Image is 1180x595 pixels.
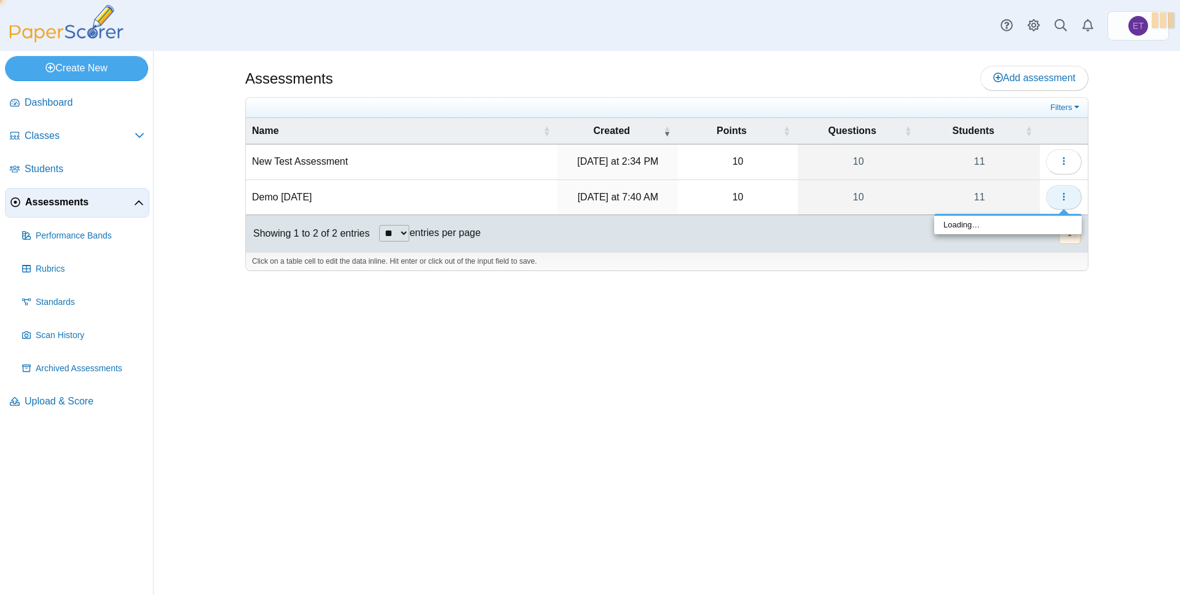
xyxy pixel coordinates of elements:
[798,180,919,215] a: 10
[934,216,1082,234] div: Loading…
[678,144,798,179] td: 10
[17,221,149,251] a: Performance Bands
[578,192,658,202] time: Aug 15, 2025 at 7:40 AM
[17,354,149,384] a: Archived Assessments
[678,180,798,215] td: 10
[245,68,333,89] h1: Assessments
[1025,118,1032,144] span: Students : Activate to sort
[543,118,550,144] span: Name : Activate to sort
[904,118,911,144] span: Questions : Activate to sort
[717,125,747,136] span: Points
[409,227,481,238] label: entries per page
[783,118,790,144] span: Points : Activate to sort
[5,155,149,184] a: Students
[1107,11,1169,41] a: Enterprise Teacher 1
[252,125,279,136] span: Name
[246,144,557,179] td: New Test Assessment
[1047,101,1085,114] a: Filters
[1133,22,1144,30] span: Enterprise Teacher 1
[980,66,1088,90] a: Add assessment
[5,56,148,81] a: Create New
[577,156,658,167] time: Aug 15, 2025 at 2:34 PM
[36,329,144,342] span: Scan History
[594,125,631,136] span: Created
[5,122,149,151] a: Classes
[5,5,128,42] img: PaperScorer
[798,144,919,179] a: 10
[36,230,144,242] span: Performance Bands
[36,363,144,375] span: Archived Assessments
[17,254,149,284] a: Rubrics
[17,321,149,350] a: Scan History
[36,263,144,275] span: Rubrics
[17,288,149,317] a: Standards
[1074,12,1101,39] a: Alerts
[663,118,671,144] span: Created : Activate to remove sorting
[5,387,149,417] a: Upload & Score
[1128,16,1148,36] span: Enterprise Teacher 1
[25,395,144,408] span: Upload & Score
[5,34,128,44] a: PaperScorer
[36,296,144,309] span: Standards
[828,125,876,136] span: Questions
[25,96,144,109] span: Dashboard
[5,89,149,118] a: Dashboard
[25,195,134,209] span: Assessments
[5,188,149,218] a: Assessments
[25,129,135,143] span: Classes
[919,144,1040,179] a: 11
[246,252,1088,270] div: Click on a table cell to edit the data inline. Hit enter or click out of the input field to save.
[993,73,1076,83] span: Add assessment
[919,180,1040,215] a: 11
[952,125,994,136] span: Students
[246,180,557,215] td: Demo [DATE]
[246,215,369,252] div: Showing 1 to 2 of 2 entries
[25,162,144,176] span: Students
